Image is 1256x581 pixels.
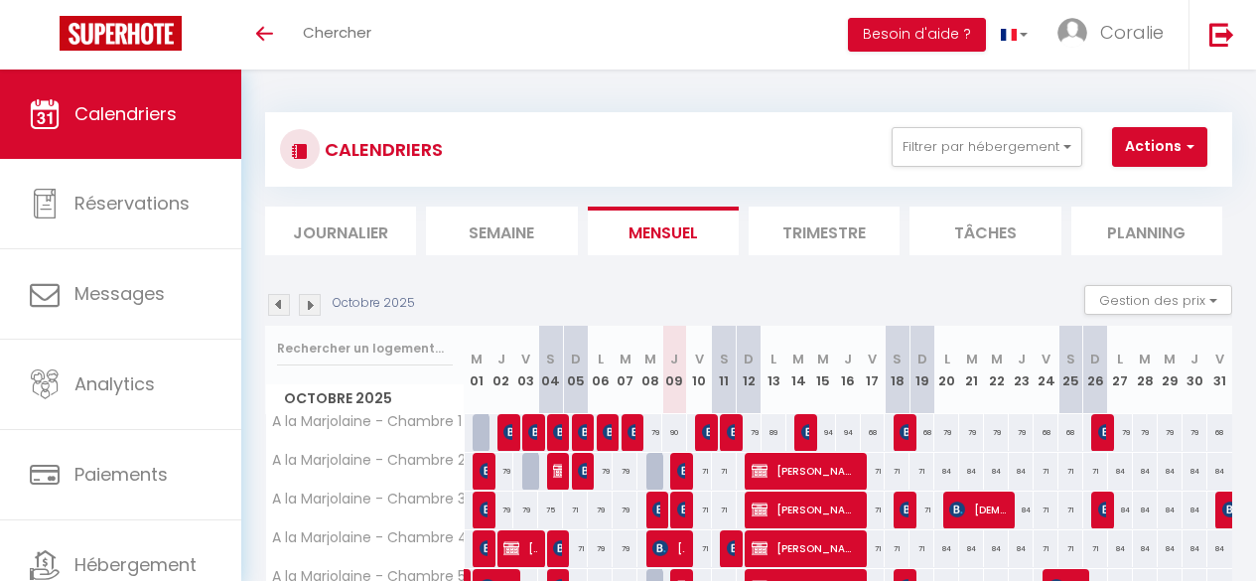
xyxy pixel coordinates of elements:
div: 71 [909,492,934,528]
span: Messages [74,281,165,306]
span: [PERSON_NAME] [480,529,488,567]
div: 71 [861,492,886,528]
span: [PERSON_NAME] [652,491,660,528]
th: 07 [613,326,637,414]
th: 31 [1207,326,1232,414]
div: 71 [687,453,712,490]
span: Paiements [74,462,168,487]
th: 01 [465,326,489,414]
span: [PERSON_NAME] [752,452,859,490]
th: 15 [811,326,836,414]
th: 22 [984,326,1009,414]
div: 84 [1108,492,1133,528]
span: [PERSON_NAME] [603,413,611,451]
span: Octobre 2025 [266,384,464,413]
img: ... [1057,18,1087,48]
span: [PERSON_NAME] [652,529,685,567]
span: [PERSON_NAME] [1098,491,1106,528]
abbr: V [1215,350,1224,368]
div: 71 [1083,530,1108,567]
div: 79 [1158,414,1183,451]
abbr: M [1164,350,1176,368]
th: 11 [712,326,737,414]
div: 84 [934,530,959,567]
abbr: S [546,350,555,368]
div: 84 [1009,453,1034,490]
div: 84 [1009,492,1034,528]
div: 79 [588,492,613,528]
th: 18 [885,326,909,414]
div: 79 [613,530,637,567]
span: [PERSON_NAME] [578,413,586,451]
div: 79 [1009,414,1034,451]
div: 79 [1133,414,1158,451]
abbr: M [817,350,829,368]
abbr: V [868,350,877,368]
div: 84 [1133,453,1158,490]
span: [PERSON_NAME] [900,413,907,451]
th: 28 [1133,326,1158,414]
div: 84 [1183,453,1207,490]
th: 17 [861,326,886,414]
div: 71 [861,453,886,490]
span: [PERSON_NAME] [528,413,536,451]
div: 68 [1058,414,1083,451]
abbr: M [991,350,1003,368]
abbr: J [1018,350,1026,368]
abbr: L [598,350,604,368]
span: Menguy Burban [801,413,809,451]
div: 94 [811,414,836,451]
div: 90 [662,414,687,451]
div: 68 [861,414,886,451]
div: 71 [1034,453,1058,490]
h3: CALENDRIERS [320,127,443,172]
div: 79 [588,453,613,490]
div: 79 [637,414,662,451]
th: 09 [662,326,687,414]
span: Coralie [1100,20,1164,45]
span: Hébergement [74,552,197,577]
div: 79 [984,414,1009,451]
div: 71 [909,453,934,490]
th: 24 [1034,326,1058,414]
span: [PERSON_NAME] [628,413,635,451]
div: 71 [1058,492,1083,528]
button: Actions [1112,127,1207,167]
button: Filtrer par hébergement [892,127,1082,167]
div: 84 [1108,453,1133,490]
div: 71 [1034,530,1058,567]
span: A la Marjolaine - Chambre 4 [269,530,468,545]
div: 94 [836,414,861,451]
div: 84 [1207,453,1232,490]
button: Besoin d'aide ? [848,18,986,52]
div: 84 [984,530,1009,567]
img: logout [1209,22,1234,47]
span: [PERSON_NAME] [553,413,561,451]
th: 02 [488,326,513,414]
abbr: L [770,350,776,368]
div: 84 [984,453,1009,490]
abbr: L [1117,350,1123,368]
p: Octobre 2025 [333,294,415,313]
span: [PERSON_NAME] [727,529,735,567]
span: [PERSON_NAME] [677,491,685,528]
div: 79 [613,453,637,490]
span: [PERSON_NAME] [702,413,710,451]
span: [PERSON_NAME] [578,452,586,490]
th: 08 [637,326,662,414]
div: 68 [909,414,934,451]
div: 71 [885,530,909,567]
abbr: V [521,350,530,368]
li: Semaine [426,207,577,255]
div: 71 [1058,453,1083,490]
th: 21 [959,326,984,414]
div: 71 [687,492,712,528]
span: [PERSON_NAME] [752,491,859,528]
th: 30 [1183,326,1207,414]
button: Gestion des prix [1084,285,1232,315]
abbr: J [844,350,852,368]
div: 79 [959,414,984,451]
div: 89 [762,414,786,451]
div: 71 [563,492,588,528]
div: 79 [513,492,538,528]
